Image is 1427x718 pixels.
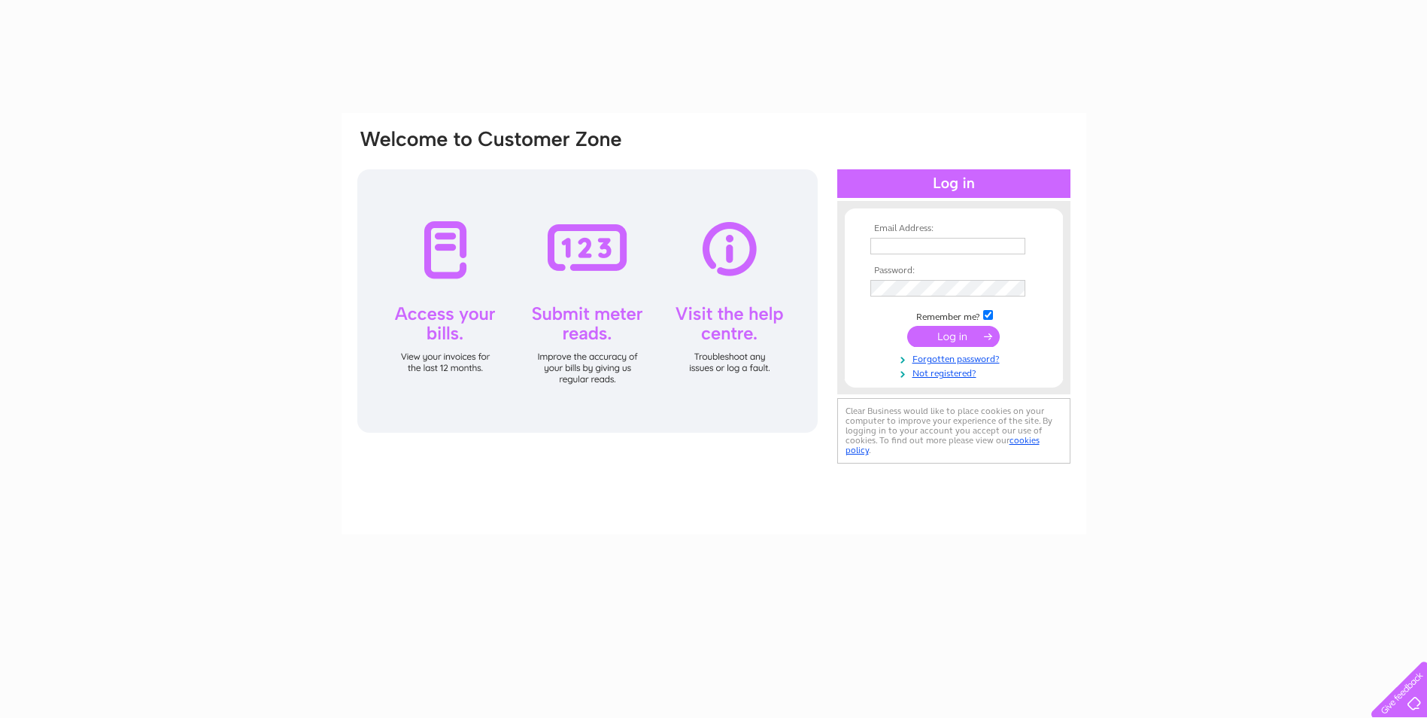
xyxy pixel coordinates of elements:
[870,365,1041,379] a: Not registered?
[867,308,1041,323] td: Remember me?
[870,351,1041,365] a: Forgotten password?
[907,326,1000,347] input: Submit
[867,224,1041,234] th: Email Address:
[837,398,1070,464] div: Clear Business would like to place cookies on your computer to improve your experience of the sit...
[867,266,1041,276] th: Password:
[846,435,1040,455] a: cookies policy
